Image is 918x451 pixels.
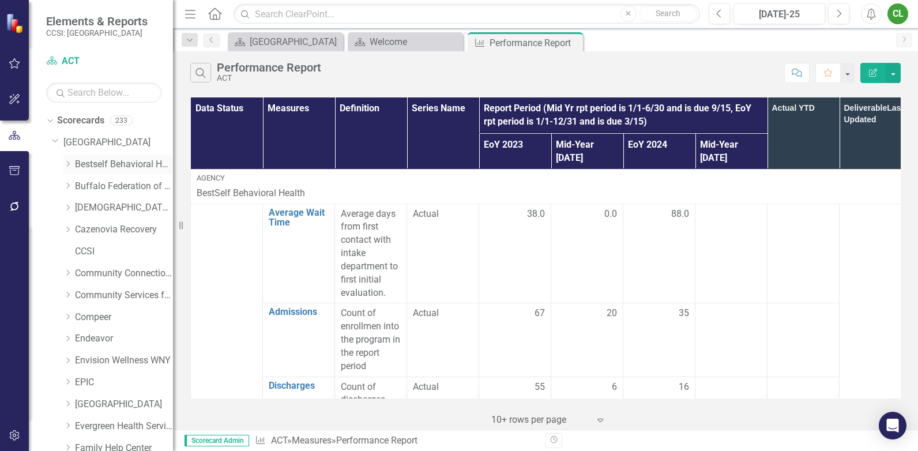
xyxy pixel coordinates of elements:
div: Performance Report [217,61,321,74]
div: Average days from first contact with intake department to first initial evaluation. [341,208,401,300]
td: Double-Click to Edit [623,377,695,450]
a: Endeavor [75,332,173,345]
span: Scorecard Admin [185,435,249,446]
td: Double-Click to Edit [407,377,479,450]
td: Double-Click to Edit [623,303,695,377]
td: Double-Click to Edit [191,170,912,204]
p: Count of discharges from the program in the report period [341,381,401,446]
span: 0.0 [604,208,617,221]
a: Community Connections of [GEOGRAPHIC_DATA] [75,267,173,280]
a: Envision Wellness WNY [75,354,173,367]
a: [GEOGRAPHIC_DATA] [75,398,173,411]
span: Actual [413,307,473,320]
span: Actual [413,381,473,394]
a: Community Services for Every1, Inc. [75,289,173,302]
td: Double-Click to Edit [623,204,695,303]
td: Double-Click to Edit Right Click for Context Menu [263,377,335,450]
a: Evergreen Health Services [75,420,173,433]
div: » » [255,434,537,448]
a: Cazenovia Recovery [75,223,173,236]
td: Double-Click to Edit [479,204,551,303]
div: 233 [110,116,133,126]
span: 67 [535,307,545,320]
button: [DATE]-25 [733,3,825,24]
a: Admissions [269,307,329,317]
p: Count of enrollmen into the program in the report period [341,307,401,373]
span: 20 [607,307,617,320]
a: Welcome [351,35,460,49]
td: Double-Click to Edit [335,377,407,450]
td: Double-Click to Edit [695,377,767,450]
img: ClearPoint Strategy [6,13,26,33]
a: [DEMOGRAPHIC_DATA] Charities of [GEOGRAPHIC_DATA] [75,201,173,215]
a: ACT [271,435,287,446]
span: 6 [612,381,617,394]
input: Search Below... [46,82,161,103]
div: Agency [197,173,905,183]
td: Double-Click to Edit Right Click for Context Menu [263,204,335,303]
input: Search ClearPoint... [234,4,700,24]
div: Welcome [370,35,460,49]
td: Double-Click to Edit [479,303,551,377]
span: 88.0 [671,208,689,221]
p: BestSelf Behavioral Health [197,187,905,200]
a: Discharges [269,381,329,391]
a: Measures [292,435,332,446]
span: 55 [535,381,545,394]
small: CCSI: [GEOGRAPHIC_DATA] [46,28,148,37]
td: Double-Click to Edit [335,204,407,303]
td: Double-Click to Edit [551,204,623,303]
span: Actual [413,208,473,221]
div: Open Intercom Messenger [879,412,906,439]
a: Bestself Behavioral Health, Inc. [75,158,173,171]
div: ACT [217,74,321,82]
td: Double-Click to Edit [407,303,479,377]
td: Double-Click to Edit [335,303,407,377]
span: 38.0 [527,208,545,221]
a: Compeer [75,311,173,324]
div: Performance Report [336,435,417,446]
a: ACT [46,55,161,68]
div: [DATE]-25 [738,7,821,21]
a: Buffalo Federation of Neighborhood Centers [75,180,173,193]
button: Search [639,6,697,22]
td: Double-Click to Edit [695,204,767,303]
td: Double-Click to Edit [551,377,623,450]
a: Average Wait Time [269,208,329,228]
td: Double-Click to Edit [479,377,551,450]
span: 35 [679,307,689,320]
span: 16 [679,381,689,394]
a: EPIC [75,376,173,389]
div: Performance Report [490,36,580,50]
td: Double-Click to Edit Right Click for Context Menu [263,303,335,377]
a: CCSI [75,245,173,258]
a: Scorecards [57,114,104,127]
td: Double-Click to Edit [695,303,767,377]
span: Elements & Reports [46,14,148,28]
button: CL [887,3,908,24]
div: [GEOGRAPHIC_DATA] [250,35,340,49]
span: Search [656,9,680,18]
a: [GEOGRAPHIC_DATA] [231,35,340,49]
td: Double-Click to Edit [551,303,623,377]
td: Double-Click to Edit [407,204,479,303]
a: [GEOGRAPHIC_DATA] [63,136,173,149]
